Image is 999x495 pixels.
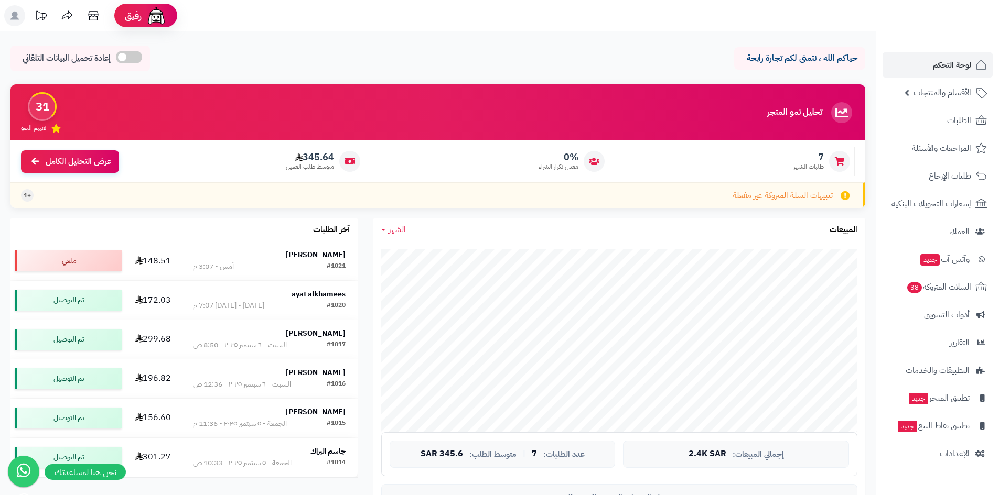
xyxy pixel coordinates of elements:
div: السبت - ٦ سبتمبر ٢٠٢٥ - 12:36 ص [193,379,291,390]
a: تطبيق المتجرجديد [883,386,993,411]
span: لوحة التحكم [933,58,971,72]
a: إشعارات التحويلات البنكية [883,191,993,216]
div: #1014 [327,458,346,468]
span: متوسط الطلب: [469,450,517,459]
a: التقارير [883,330,993,355]
a: السلات المتروكة38 [883,274,993,300]
td: 172.03 [126,281,181,320]
td: 156.60 [126,399,181,437]
span: إعادة تحميل البيانات التلقائي [23,52,111,64]
a: المراجعات والأسئلة [883,136,993,161]
div: #1020 [327,301,346,311]
span: التقارير [950,335,970,350]
span: متوسط طلب العميل [286,162,334,171]
a: التطبيقات والخدمات [883,358,993,383]
strong: جاسم البراك [310,446,346,457]
span: جديد [920,254,940,266]
span: المراجعات والأسئلة [912,141,971,156]
h3: آخر الطلبات [313,225,350,235]
span: 345.64 [286,151,334,163]
strong: [PERSON_NAME] [286,249,346,260]
h3: تحليل نمو المتجر [767,108,822,117]
a: عرض التحليل الكامل [21,150,119,173]
div: السبت - ٦ سبتمبر ٢٠٢٥ - 8:50 ص [193,340,287,350]
a: تحديثات المنصة [28,5,54,29]
div: تم التوصيل [15,447,122,468]
span: جديد [898,421,917,432]
span: 0% [539,151,578,163]
span: 7 [532,449,537,459]
span: تنبيهات السلة المتروكة غير مفعلة [733,190,833,202]
span: طلبات الإرجاع [929,169,971,183]
div: تم التوصيل [15,408,122,428]
span: أدوات التسويق [924,307,970,322]
span: الطلبات [947,113,971,128]
a: الإعدادات [883,441,993,466]
strong: [PERSON_NAME] [286,406,346,417]
div: #1016 [327,379,346,390]
span: تطبيق نقاط البيع [897,419,970,433]
span: جديد [909,393,928,404]
div: تم التوصيل [15,368,122,389]
a: لوحة التحكم [883,52,993,78]
td: 196.82 [126,359,181,398]
div: تم التوصيل [15,329,122,350]
a: الطلبات [883,108,993,133]
span: 7 [793,151,824,163]
h3: المبيعات [830,225,857,235]
div: #1017 [327,340,346,350]
img: ai-face.png [146,5,167,26]
strong: ayat alkhamees [292,289,346,300]
span: +1 [24,191,31,200]
span: عدد الطلبات: [543,450,585,459]
div: [DATE] - [DATE] 7:07 م [193,301,264,311]
span: طلبات الشهر [793,162,824,171]
td: 148.51 [126,241,181,280]
div: الجمعة - ٥ سبتمبر ٢٠٢٥ - 11:36 م [193,419,287,429]
p: حياكم الله ، نتمنى لكم تجارة رابحة [742,52,857,64]
a: طلبات الإرجاع [883,163,993,189]
span: العملاء [949,224,970,239]
span: إجمالي المبيعات: [733,450,784,459]
span: رفيق [125,9,142,22]
a: الشهر [381,224,406,236]
div: تم التوصيل [15,290,122,311]
span: إشعارات التحويلات البنكية [891,196,971,211]
span: عرض التحليل الكامل [46,156,111,168]
span: معدل تكرار الشراء [539,162,578,171]
td: 299.68 [126,320,181,359]
a: أدوات التسويق [883,302,993,327]
span: وآتس آب [919,252,970,267]
a: العملاء [883,219,993,244]
span: 38 [907,282,922,293]
span: 345.6 SAR [421,449,463,459]
span: تطبيق المتجر [908,391,970,405]
div: الجمعة - ٥ سبتمبر ٢٠٢٥ - 10:33 ص [193,458,292,468]
td: 301.27 [126,438,181,477]
a: تطبيق نقاط البيعجديد [883,413,993,438]
span: الشهر [389,223,406,236]
strong: [PERSON_NAME] [286,328,346,339]
div: أمس - 3:07 م [193,261,234,272]
strong: [PERSON_NAME] [286,367,346,378]
a: وآتس آبجديد [883,247,993,272]
span: السلات المتروكة [906,280,971,294]
span: تقييم النمو [21,124,46,133]
span: 2.4K SAR [689,449,726,459]
span: الإعدادات [940,446,970,461]
div: #1015 [327,419,346,429]
span: التطبيقات والخدمات [906,363,970,378]
div: #1021 [327,261,346,272]
div: ملغي [15,250,122,271]
span: | [523,450,525,458]
span: الأقسام والمنتجات [914,85,971,100]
